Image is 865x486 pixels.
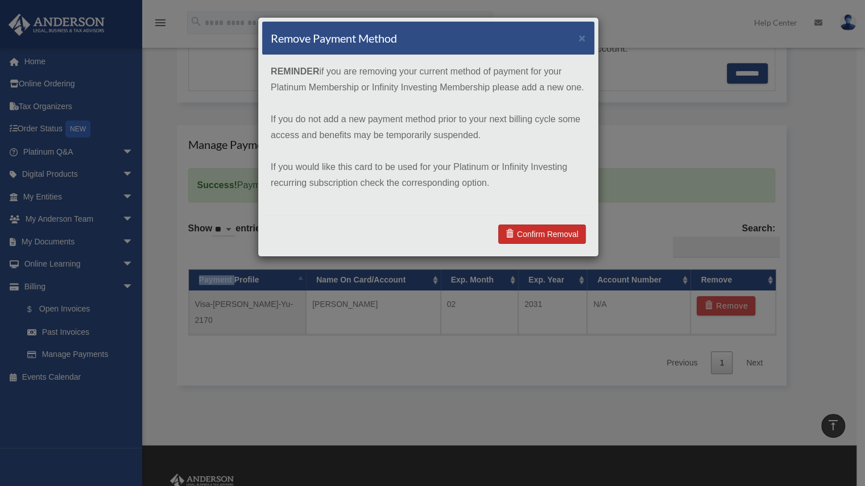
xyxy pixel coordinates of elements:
[271,67,319,76] strong: REMINDER
[271,111,586,143] p: If you do not add a new payment method prior to your next billing cycle some access and benefits ...
[578,32,586,44] button: ×
[262,55,594,215] div: if you are removing your current method of payment for your Platinum Membership or Infinity Inves...
[271,159,586,191] p: If you would like this card to be used for your Platinum or Infinity Investing recurring subscrip...
[271,30,397,46] h4: Remove Payment Method
[498,225,586,244] a: Confirm Removal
